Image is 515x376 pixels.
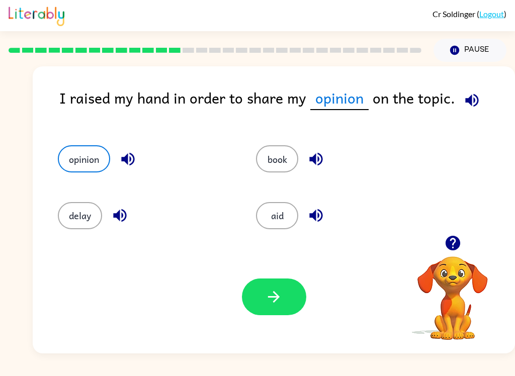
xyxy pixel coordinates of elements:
[434,39,506,62] button: Pause
[433,9,506,19] div: ( )
[479,9,504,19] a: Logout
[9,4,64,26] img: Literably
[256,145,298,172] button: book
[256,202,298,229] button: aid
[310,86,369,110] span: opinion
[402,241,503,341] video: Your browser must support playing .mp4 files to use Literably. Please try using another browser.
[433,9,477,19] span: Cr Soldinger
[58,145,110,172] button: opinion
[58,202,102,229] button: delay
[59,86,515,125] div: I raised my hand in order to share my on the topic.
